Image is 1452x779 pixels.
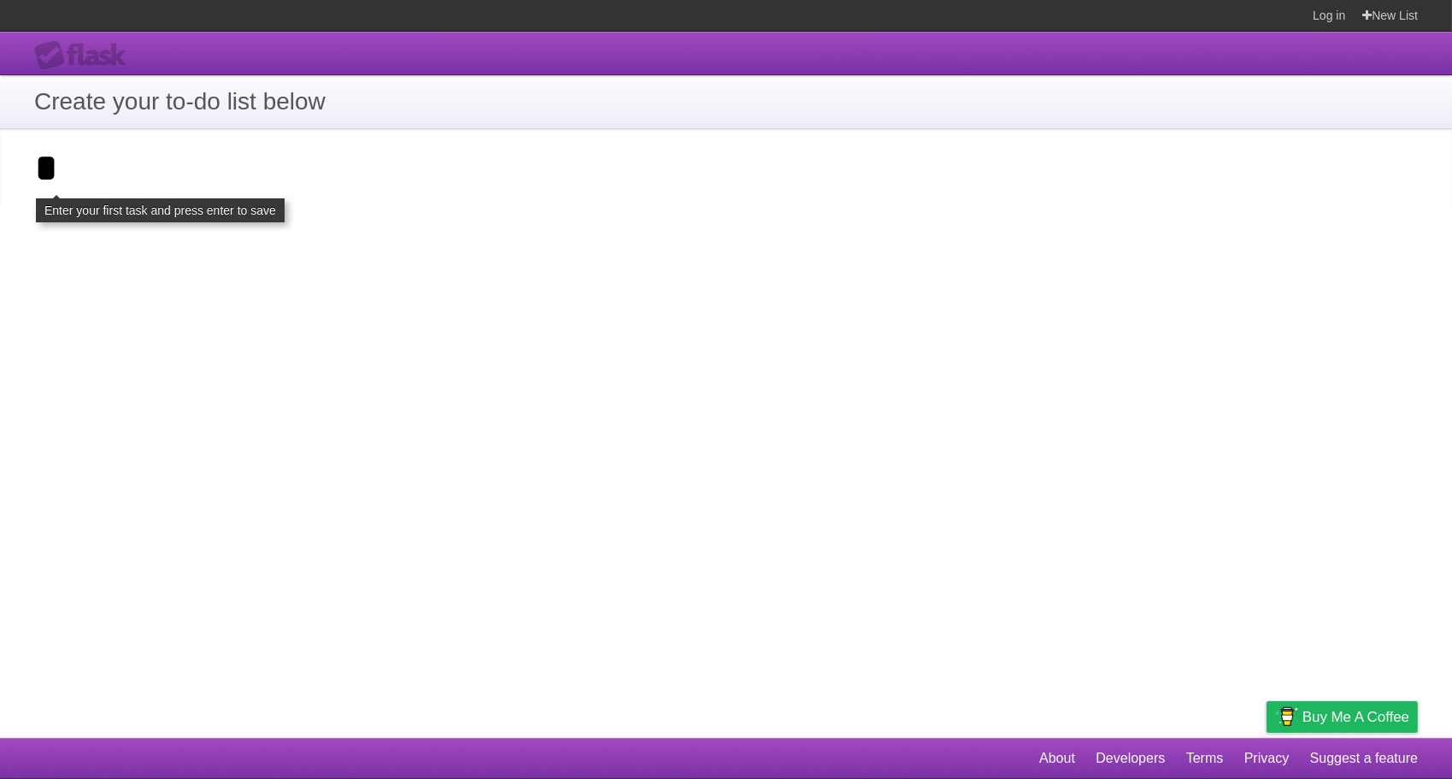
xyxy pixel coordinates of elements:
[34,40,137,71] div: Flask
[1186,742,1224,775] a: Terms
[1244,742,1289,775] a: Privacy
[1267,701,1418,733] a: Buy me a coffee
[1275,702,1298,731] img: Buy me a coffee
[34,84,1418,120] h1: Create your to-do list below
[1310,742,1418,775] a: Suggest a feature
[1039,742,1075,775] a: About
[1302,702,1409,732] span: Buy me a coffee
[1096,742,1165,775] a: Developers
